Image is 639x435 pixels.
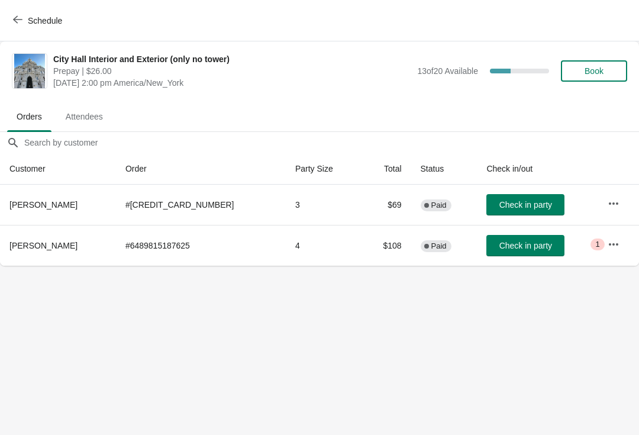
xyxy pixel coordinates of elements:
[431,201,447,210] span: Paid
[53,77,411,89] span: [DATE] 2:00 pm America/New_York
[7,106,51,127] span: Orders
[286,225,362,266] td: 4
[286,185,362,225] td: 3
[499,241,552,250] span: Check in party
[361,185,411,225] td: $69
[116,153,286,185] th: Order
[24,132,639,153] input: Search by customer
[28,16,62,25] span: Schedule
[585,66,603,76] span: Book
[431,241,447,251] span: Paid
[595,240,599,249] span: 1
[53,53,411,65] span: City Hall Interior and Exterior (only no tower)
[6,10,72,31] button: Schedule
[116,225,286,266] td: # 6489815187625
[417,66,478,76] span: 13 of 20 Available
[411,153,477,185] th: Status
[486,194,564,215] button: Check in party
[499,200,552,210] span: Check in party
[53,65,411,77] span: Prepay | $26.00
[56,106,112,127] span: Attendees
[286,153,362,185] th: Party Size
[14,54,46,88] img: City Hall Interior and Exterior (only no tower)
[561,60,627,82] button: Book
[9,241,78,250] span: [PERSON_NAME]
[361,153,411,185] th: Total
[361,225,411,266] td: $108
[9,200,78,210] span: [PERSON_NAME]
[116,185,286,225] td: # [CREDIT_CARD_NUMBER]
[477,153,598,185] th: Check in/out
[486,235,564,256] button: Check in party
